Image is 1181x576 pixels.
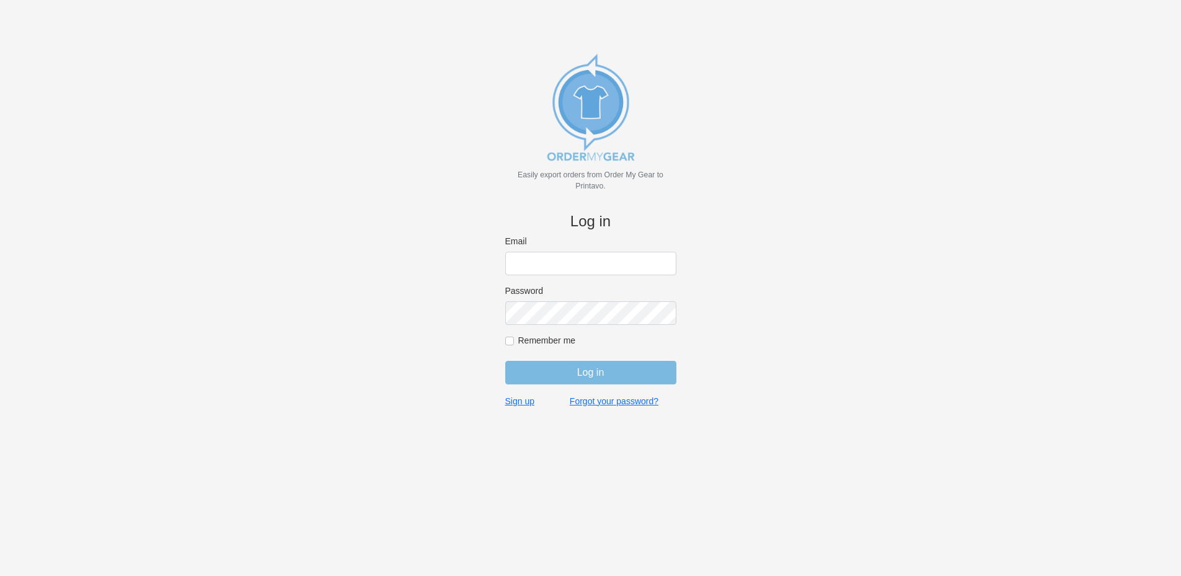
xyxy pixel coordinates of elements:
[529,45,653,169] img: new_omg_export_logo-652582c309f788888370c3373ec495a74b7b3fc93c8838f76510ecd25890bcc4.png
[505,396,534,407] a: Sign up
[505,169,676,192] p: Easily export orders from Order My Gear to Printavo.
[505,285,676,296] label: Password
[505,236,676,247] label: Email
[505,361,676,384] input: Log in
[570,396,658,407] a: Forgot your password?
[518,335,676,346] label: Remember me
[505,213,676,231] h4: Log in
